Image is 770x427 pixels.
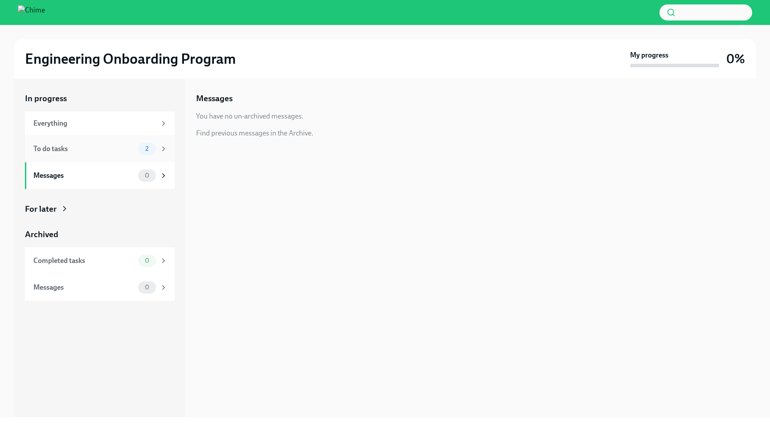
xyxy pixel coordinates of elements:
[25,50,236,68] h2: Engineering Onboarding Program
[25,203,57,215] div: For later
[139,172,155,179] span: 0
[25,162,175,189] a: Messages0
[33,283,135,292] div: Messages
[196,93,233,104] h5: Messages
[25,229,175,240] a: Archived
[25,274,175,301] a: Messages0
[33,256,135,266] div: Completed tasks
[196,111,303,121] div: You have no un-archived messages.
[25,93,175,104] a: In progress
[139,284,155,291] span: 0
[726,51,745,67] h3: 0%
[139,257,155,264] span: 0
[25,111,175,135] a: Everything
[18,5,45,20] img: Chime
[25,135,175,162] a: To do tasks2
[630,50,668,60] strong: My progress
[25,247,175,274] a: Completed tasks0
[33,144,135,154] div: To do tasks
[33,119,156,128] div: Everything
[25,203,175,215] a: For later
[33,171,135,181] div: Messages
[196,128,313,138] div: Find previous messages in the Archive.
[140,145,154,152] span: 2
